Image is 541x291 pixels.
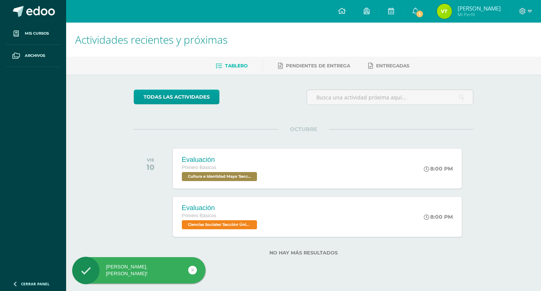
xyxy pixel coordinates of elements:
[147,163,154,172] div: 10
[458,11,501,18] span: Mi Perfil
[278,60,350,72] a: Pendientes de entrega
[21,281,50,286] span: Cerrar panel
[437,4,452,19] img: fdd5fee4ddf92cff8acc791425299326.png
[182,204,259,212] div: Evaluación
[182,220,257,229] span: Ciencias Sociales 'Sección Única'
[278,126,329,133] span: OCTUBRE
[182,156,259,164] div: Evaluación
[216,60,248,72] a: Tablero
[458,5,501,12] span: [PERSON_NAME]
[72,264,206,277] div: [PERSON_NAME], [PERSON_NAME]!
[75,32,228,47] span: Actividades recientes y próximas
[307,90,473,105] input: Busca una actividad próxima aquí...
[225,63,248,69] span: Tablero
[134,250,474,256] label: No hay más resultados
[25,30,49,37] span: Mis cursos
[147,157,154,163] div: VIE
[286,63,350,69] span: Pendientes de entrega
[6,45,60,67] a: Archivos
[182,213,216,218] span: Primero Básicos
[182,172,257,181] span: Cultura e Identidad Maya 'Sección Única'
[134,90,219,104] a: todas las Actividades
[424,165,453,172] div: 8:00 PM
[424,213,453,220] div: 8:00 PM
[6,23,60,45] a: Mis cursos
[416,10,424,18] span: 1
[368,60,410,72] a: Entregadas
[376,63,410,69] span: Entregadas
[25,53,45,59] span: Archivos
[182,165,216,170] span: Primero Básicos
